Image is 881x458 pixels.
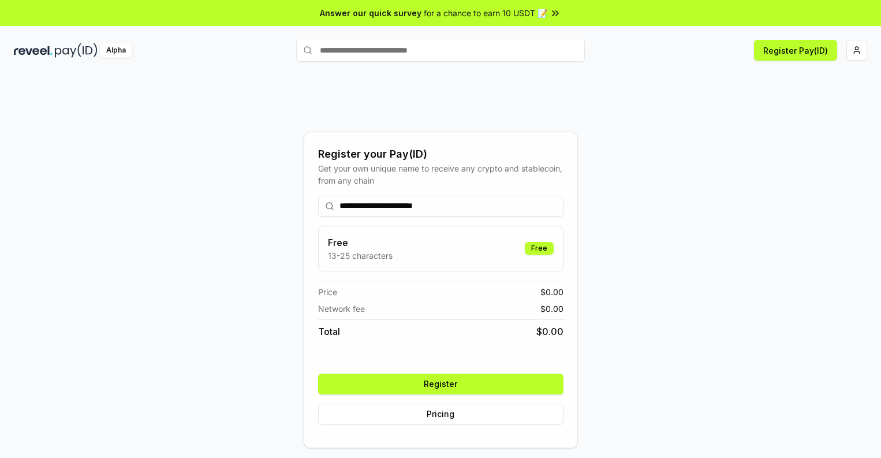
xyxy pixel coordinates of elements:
[540,286,563,298] span: $ 0.00
[318,286,337,298] span: Price
[318,374,563,394] button: Register
[100,43,132,58] div: Alpha
[540,303,563,315] span: $ 0.00
[318,325,340,338] span: Total
[318,303,365,315] span: Network fee
[318,146,563,162] div: Register your Pay(ID)
[328,236,393,250] h3: Free
[424,7,547,19] span: for a chance to earn 10 USDT 📝
[536,325,563,338] span: $ 0.00
[55,43,98,58] img: pay_id
[318,404,563,425] button: Pricing
[328,250,393,262] p: 13-25 characters
[320,7,421,19] span: Answer our quick survey
[14,43,53,58] img: reveel_dark
[318,162,563,187] div: Get your own unique name to receive any crypto and stablecoin, from any chain
[525,242,554,255] div: Free
[754,40,837,61] button: Register Pay(ID)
